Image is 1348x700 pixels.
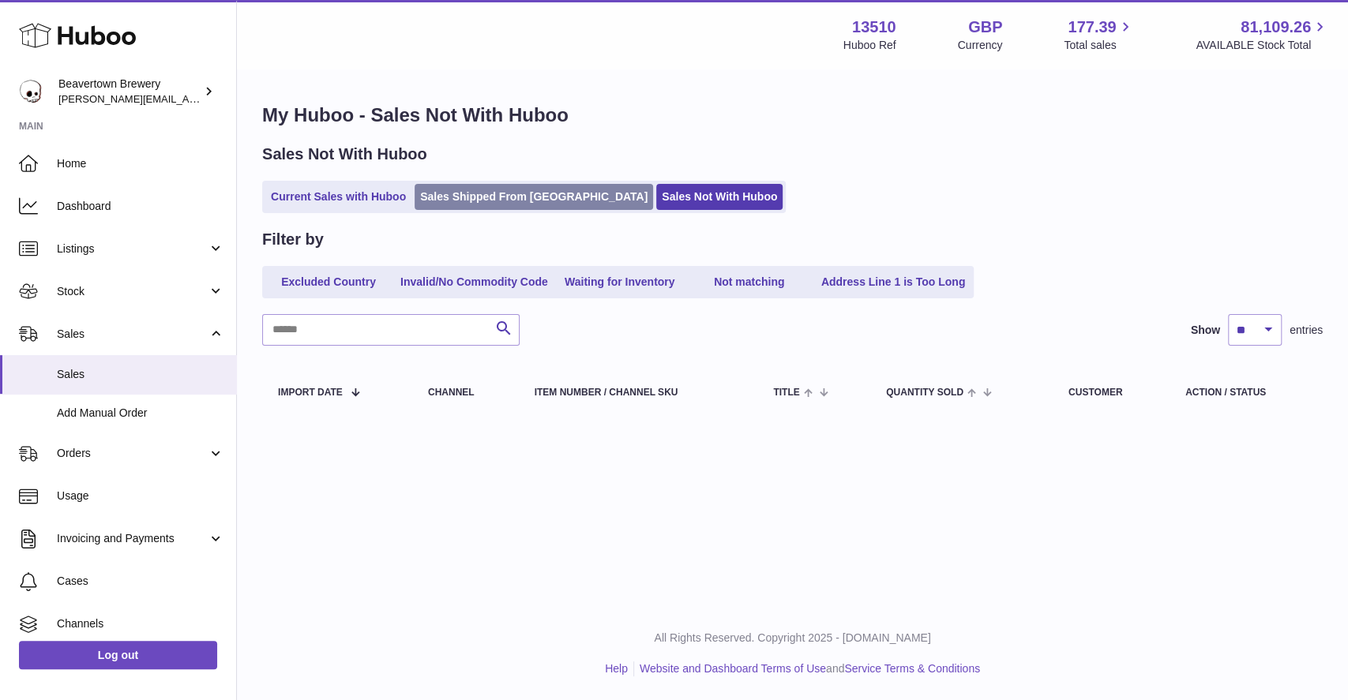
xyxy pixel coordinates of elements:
[634,661,980,676] li: and
[773,387,799,398] span: Title
[415,184,653,210] a: Sales Shipped From [GEOGRAPHIC_DATA]
[57,156,224,171] span: Home
[844,662,980,675] a: Service Terms & Conditions
[57,406,224,421] span: Add Manual Order
[395,269,554,295] a: Invalid/No Commodity Code
[958,38,1003,53] div: Currency
[656,184,783,210] a: Sales Not With Huboo
[1068,387,1154,398] div: Customer
[1064,38,1134,53] span: Total sales
[57,489,224,503] span: Usage
[816,269,971,295] a: Address Line 1 is Too Long
[265,269,392,295] a: Excluded Country
[843,38,896,53] div: Huboo Ref
[686,269,813,295] a: Not matching
[250,631,1335,646] p: All Rights Reserved. Copyright 2025 - [DOMAIN_NAME]
[278,387,343,398] span: Import date
[852,17,896,38] strong: 13510
[19,641,217,669] a: Log out
[886,387,963,398] span: Quantity Sold
[605,662,628,675] a: Help
[262,103,1323,128] h1: My Huboo - Sales Not With Huboo
[1196,17,1329,53] a: 81,109.26 AVAILABLE Stock Total
[57,446,208,461] span: Orders
[1185,387,1307,398] div: Action / Status
[1290,323,1323,338] span: entries
[262,229,324,250] h2: Filter by
[19,80,43,103] img: Matthew.McCormack@beavertownbrewery.co.uk
[1196,38,1329,53] span: AVAILABLE Stock Total
[640,662,826,675] a: Website and Dashboard Terms of Use
[968,17,1002,38] strong: GBP
[57,574,224,589] span: Cases
[265,184,411,210] a: Current Sales with Huboo
[428,387,503,398] div: Channel
[1191,323,1220,338] label: Show
[57,199,224,214] span: Dashboard
[1241,17,1311,38] span: 81,109.26
[57,531,208,546] span: Invoicing and Payments
[57,616,224,631] span: Channels
[57,284,208,299] span: Stock
[262,144,427,165] h2: Sales Not With Huboo
[557,269,683,295] a: Waiting for Inventory
[58,77,201,107] div: Beavertown Brewery
[535,387,742,398] div: Item Number / Channel SKU
[57,367,224,382] span: Sales
[1064,17,1134,53] a: 177.39 Total sales
[58,92,401,105] span: [PERSON_NAME][EMAIL_ADDRESS][PERSON_NAME][DOMAIN_NAME]
[1068,17,1116,38] span: 177.39
[57,241,208,256] span: Listings
[57,327,208,342] span: Sales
